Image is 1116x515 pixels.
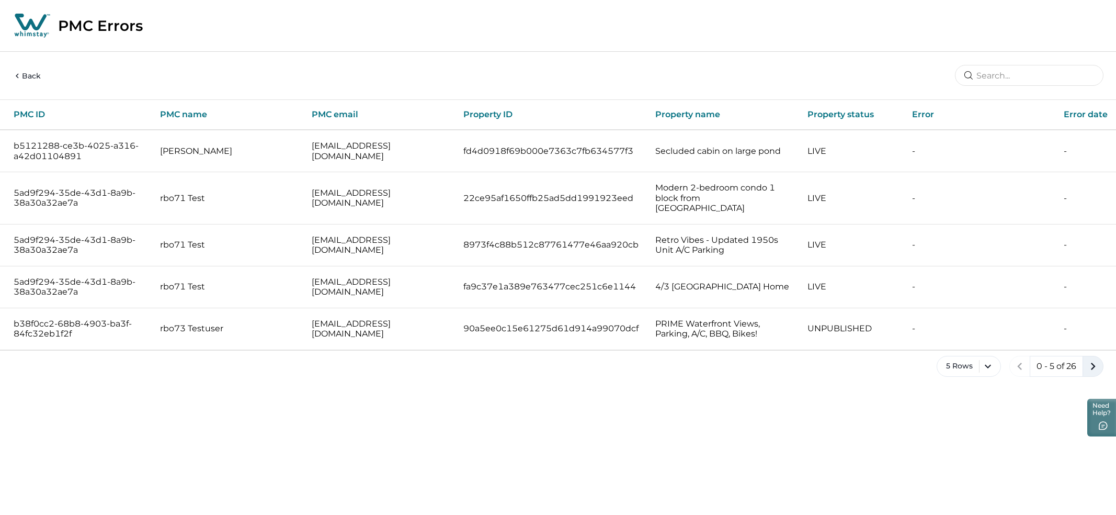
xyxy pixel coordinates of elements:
[463,193,639,204] p: 22ce95af1650ffb25ad5dd1991923eed
[1009,356,1030,377] button: previous page
[312,277,447,297] p: [EMAIL_ADDRESS][DOMAIN_NAME]
[14,277,143,297] p: 5ad9f294-35de-43d1-8a9b-38a30a32ae7a
[13,71,41,82] button: Back
[1064,146,1108,156] p: -
[1064,240,1108,250] p: -
[14,319,143,339] p: b38f0cc2-68b8-4903-ba3f-84fc32eb1f2f
[160,282,295,292] p: rbo71 Test
[1083,356,1103,377] button: next page
[647,100,799,130] th: Property name
[655,183,791,214] p: Modern 2-bedroom condo 1 block from [GEOGRAPHIC_DATA]
[807,282,895,292] p: LIVE
[14,235,143,255] p: 5ad9f294-35de-43d1-8a9b-38a30a32ae7a
[655,319,791,339] p: PRIME Waterfront Views, Parking, A/C, BBQ, Bikes!
[463,240,639,250] p: 8973f4c88b512c87761477e46aa920cb
[463,146,639,156] p: fd4d0918f69b000e7363c7fb634577f3
[160,323,295,334] p: rbo73 Testuser
[1037,361,1076,372] p: 0 - 5 of 26
[807,193,895,204] p: LIVE
[955,65,1103,86] input: Search...
[160,146,295,156] p: [PERSON_NAME]
[1064,282,1108,292] p: -
[463,323,639,334] p: 90a5ee0c15e61275d61d914a99070dcf
[1064,193,1108,204] p: -
[1055,100,1116,130] th: Error date
[312,235,447,255] p: [EMAIL_ADDRESS][DOMAIN_NAME]
[807,323,895,334] p: UNPUBLISHED
[937,356,1001,377] button: 5 Rows
[1030,356,1083,377] button: 0 - 5 of 26
[799,100,904,130] th: Property status
[655,282,791,292] p: 4/3 [GEOGRAPHIC_DATA] Home
[160,193,295,204] p: rbo71 Test
[152,100,303,130] th: PMC name
[312,141,447,161] p: [EMAIL_ADDRESS][DOMAIN_NAME]
[912,323,1047,334] p: -
[312,319,447,339] p: [EMAIL_ADDRESS][DOMAIN_NAME]
[303,100,455,130] th: PMC email
[807,240,895,250] p: LIVE
[160,240,295,250] p: rbo71 Test
[455,100,647,130] th: Property ID
[14,188,143,208] p: 5ad9f294-35de-43d1-8a9b-38a30a32ae7a
[14,141,143,161] p: b5121288-ce3b-4025-a316-a42d01104891
[1064,323,1108,334] p: -
[912,193,1047,204] p: -
[904,100,1055,130] th: Error
[655,146,791,156] p: Secluded cabin on large pond
[912,146,1047,156] p: -
[312,188,447,208] p: [EMAIL_ADDRESS][DOMAIN_NAME]
[912,282,1047,292] p: -
[58,17,143,35] p: PMC Errors
[463,282,639,292] p: fa9c37e1a389e763477cec251c6e1144
[655,235,791,255] p: Retro Vibes - Updated 1950s Unit A/C Parking
[912,240,1047,250] p: -
[807,146,895,156] p: LIVE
